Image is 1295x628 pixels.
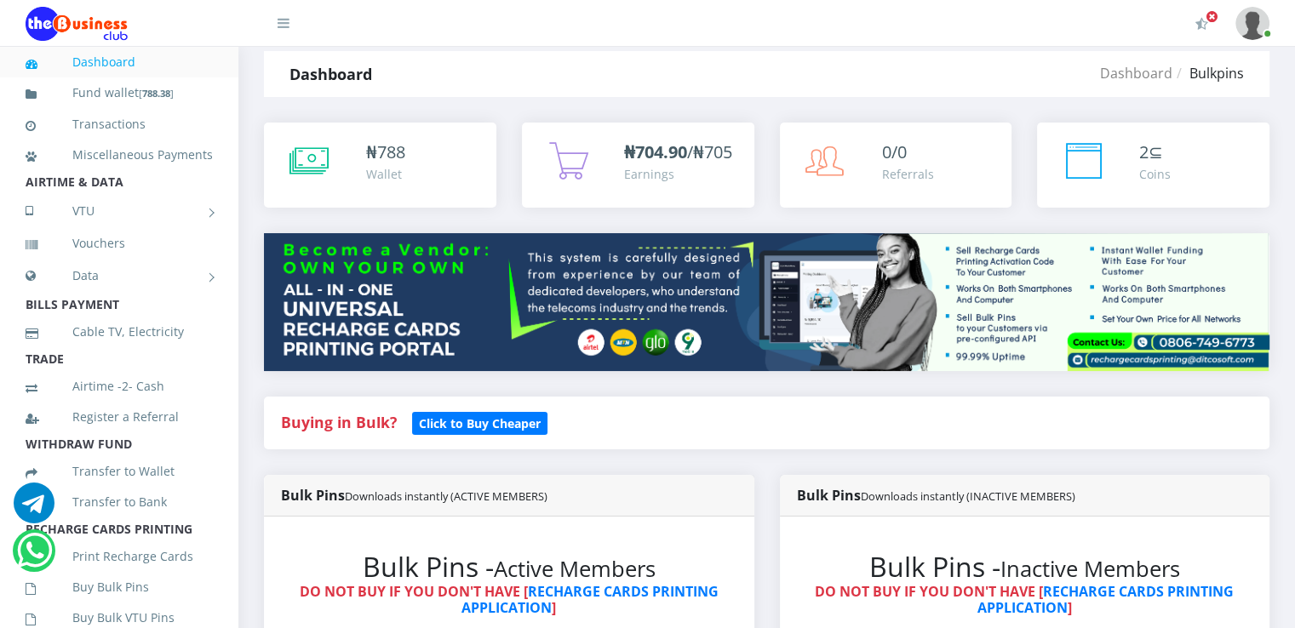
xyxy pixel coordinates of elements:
img: User [1235,7,1269,40]
a: Cable TV, Electricity [26,312,213,351]
a: RECHARGE CARDS PRINTING APPLICATION [977,582,1235,617]
div: Referrals [882,165,934,183]
div: Wallet [366,165,405,183]
a: Transactions [26,105,213,144]
small: Downloads instantly (INACTIVE MEMBERS) [861,488,1075,504]
a: Register a Referral [26,397,213,437]
a: Print Recharge Cards [26,537,213,576]
small: Active Members [494,554,656,584]
strong: Bulk Pins [797,486,1075,505]
a: Fund wallet[788.38] [26,73,213,113]
strong: DO NOT BUY IF YOU DON'T HAVE [ ] [815,582,1234,617]
a: RECHARGE CARDS PRINTING APPLICATION [461,582,719,617]
a: ₦704.90/₦705 Earnings [522,123,754,208]
a: Miscellaneous Payments [26,135,213,174]
a: Dashboard [26,43,213,82]
strong: DO NOT BUY IF YOU DON'T HAVE [ ] [300,582,719,617]
div: ⊆ [1139,140,1171,165]
a: Chat for support [14,495,54,523]
b: 788.38 [142,87,170,100]
a: Airtime -2- Cash [26,367,213,406]
i: Activate Your Membership [1195,17,1208,31]
a: Buy Bulk Pins [26,568,213,607]
h2: Bulk Pins - [298,551,720,583]
strong: Dashboard [289,64,372,84]
a: Dashboard [1100,64,1172,83]
div: ₦ [366,140,405,165]
small: [ ] [139,87,174,100]
a: ₦788 Wallet [264,123,496,208]
small: Downloads instantly (ACTIVE MEMBERS) [345,488,547,504]
a: Click to Buy Cheaper [412,412,547,432]
a: Transfer to Wallet [26,452,213,491]
span: /₦705 [624,140,732,163]
li: Bulkpins [1172,63,1244,83]
a: Chat for support [17,543,52,571]
small: Inactive Members [1000,554,1180,584]
b: ₦704.90 [624,140,687,163]
a: 0/0 Referrals [780,123,1012,208]
div: Earnings [624,165,732,183]
img: Logo [26,7,128,41]
span: Activate Your Membership [1206,10,1218,23]
a: Transfer to Bank [26,482,213,522]
b: Click to Buy Cheaper [419,415,541,431]
span: 2 [1139,140,1149,163]
span: 0/0 [882,140,907,163]
a: Data [26,254,213,297]
h2: Bulk Pins - [814,551,1236,583]
span: 788 [377,140,405,163]
a: VTU [26,190,213,232]
div: Coins [1139,165,1171,183]
img: multitenant_rcp.png [264,233,1269,371]
strong: Buying in Bulk? [281,412,397,432]
a: Vouchers [26,224,213,263]
strong: Bulk Pins [281,486,547,505]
